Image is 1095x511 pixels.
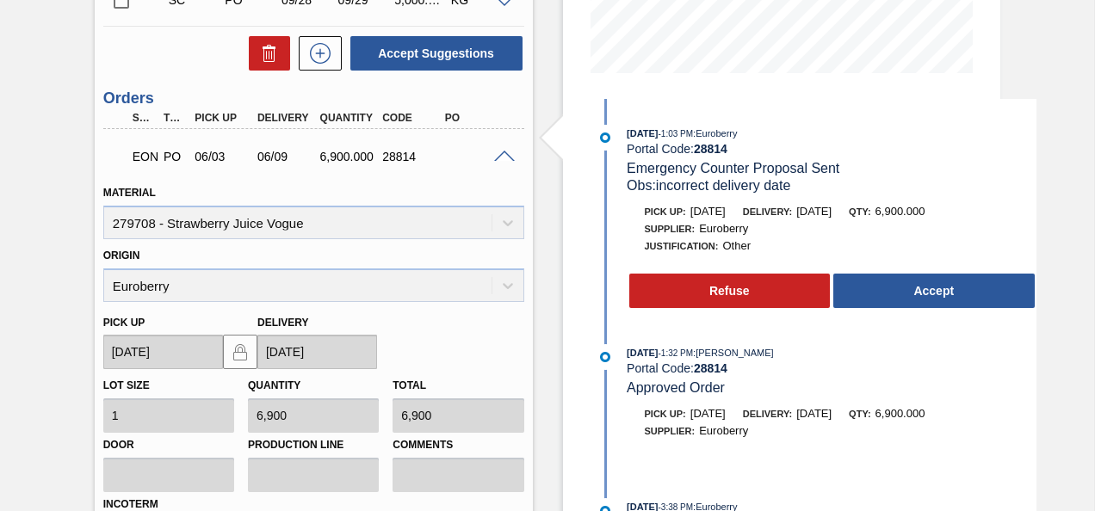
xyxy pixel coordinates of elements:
div: Quantity [316,112,383,124]
img: atual [600,352,610,362]
label: Pick up [103,317,145,329]
div: Code [378,112,445,124]
span: : [PERSON_NAME] [693,348,774,358]
label: Quantity [248,379,300,391]
span: Justification: [645,241,719,251]
div: Type [159,112,189,124]
span: 6,900.000 [875,407,925,420]
strong: 28814 [694,361,727,375]
div: Emergency Negotiation Order [128,138,158,175]
span: Pick up: [645,409,686,419]
span: Emergency Counter Proposal Sent [627,161,839,175]
div: Step [128,112,158,124]
span: Euroberry [699,222,748,235]
button: Refuse [629,274,831,308]
span: [DATE] [796,205,832,218]
label: Incoterm [103,498,158,510]
span: Qty: [849,409,870,419]
div: 06/09/2025 [253,150,320,163]
div: 6,900.000 [316,150,383,163]
div: Pick up [190,112,257,124]
span: Obs: incorrect delivery date [627,178,790,193]
label: Door [103,433,234,458]
label: Comments [393,433,523,458]
span: - 1:03 PM [659,129,694,139]
div: Portal Code: [627,142,1036,156]
div: Purchase order [159,150,189,163]
img: locked [230,342,251,362]
span: [DATE] [690,407,726,420]
span: Qty: [849,206,870,217]
h3: Orders [103,89,524,108]
label: Origin [103,249,140,262]
span: Other [722,239,751,252]
label: Delivery [257,317,309,329]
img: atual [600,132,610,143]
button: Accept Suggestions [350,36,523,71]
span: Approved Order [627,380,725,395]
button: Accept [833,274,1035,308]
input: mm/dd/yyyy [257,335,377,369]
span: Delivery: [743,409,792,419]
span: Supplier: [645,224,696,234]
div: New suggestion [290,36,342,71]
div: 06/03/2025 [190,150,257,163]
span: : Euroberry [693,128,737,139]
div: PO [441,112,508,124]
div: Accept Suggestions [342,34,524,72]
label: Lot size [103,379,150,391]
label: Total [393,379,426,391]
span: [DATE] [796,407,832,420]
span: Euroberry [699,424,748,437]
strong: 28814 [694,142,727,156]
span: Pick up: [645,206,686,217]
div: 28814 [378,150,445,163]
p: EON [133,150,153,163]
button: locked [223,335,257,369]
span: [DATE] [627,348,658,358]
span: Supplier: [645,426,696,436]
span: [DATE] [627,128,658,139]
span: [DATE] [690,205,726,218]
label: Material [103,187,156,199]
label: Production Line [248,433,379,458]
span: Delivery: [743,206,792,217]
span: 6,900.000 [875,205,925,218]
span: - 1:32 PM [659,348,694,358]
div: Delivery [253,112,320,124]
div: Delete Suggestions [240,36,290,71]
input: mm/dd/yyyy [103,335,223,369]
div: Portal Code: [627,361,1036,375]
